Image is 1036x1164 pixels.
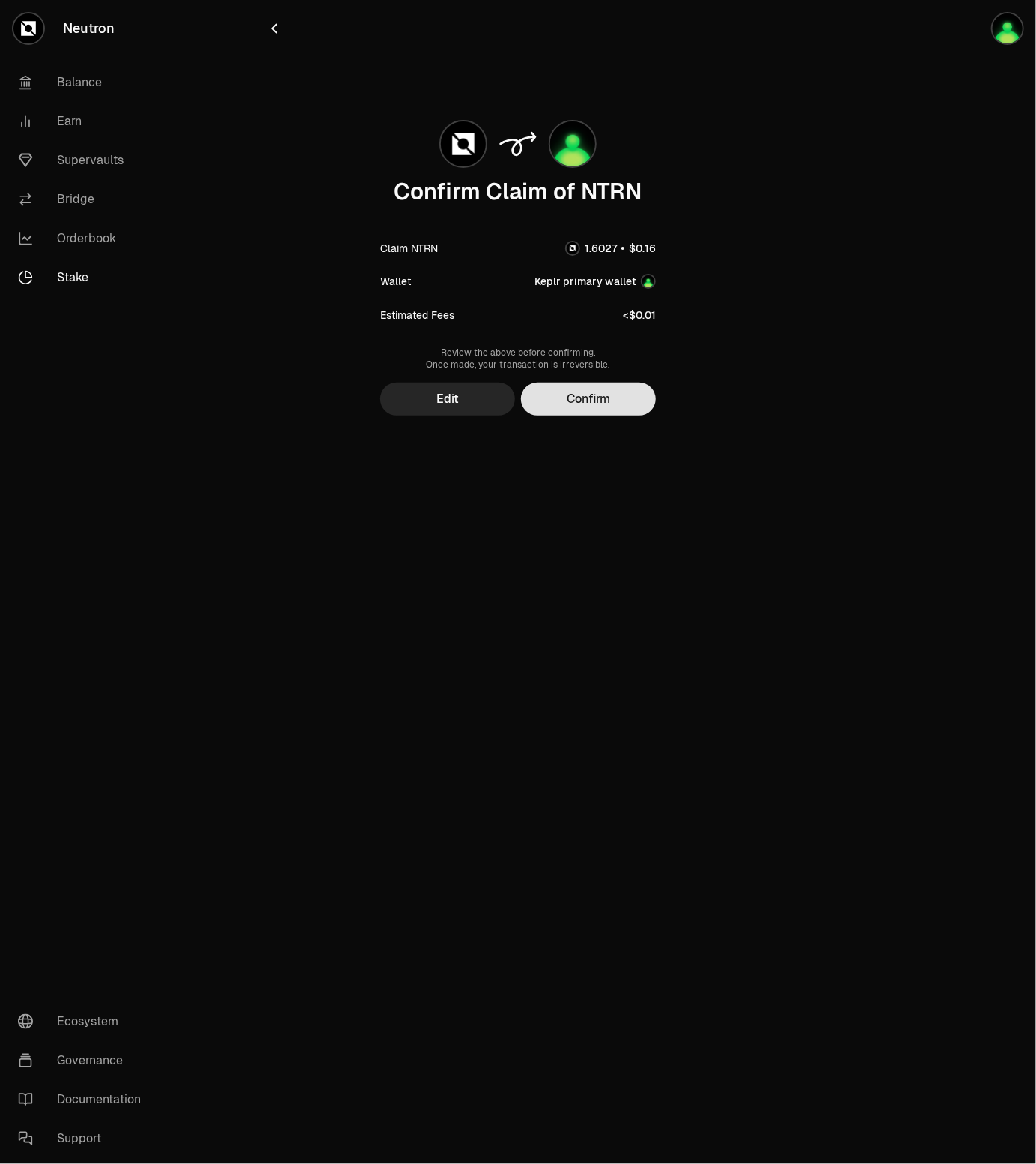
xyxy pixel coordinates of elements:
div: Keplr primary wallet [534,274,636,289]
img: NTRN Logo [567,242,579,254]
a: Orderbook [6,219,162,258]
img: Account Image [550,121,595,166]
a: Documentation [6,1080,162,1119]
div: Wallet [380,274,411,289]
a: Stake [6,258,162,297]
img: Account Image [642,275,654,287]
a: Support [6,1119,162,1158]
a: Supervaults [6,141,162,180]
img: NTRN Logo [441,121,486,166]
button: Keplr primary walletAccount Image [534,274,656,289]
div: Review the above before confirming. Once made, your transaction is irreversible. [380,346,656,370]
div: Confirm Claim of NTRN [380,180,656,204]
a: Earn [6,102,162,141]
a: Governance [6,1041,162,1080]
a: Bridge [6,180,162,219]
button: Edit [380,382,515,415]
a: Ecosystem [6,1002,162,1041]
button: Confirm [521,382,656,415]
div: Claim NTRN [380,241,438,256]
a: Balance [6,63,162,102]
div: Estimated Fees [380,307,454,322]
img: Keplr primary wallet [993,13,1023,43]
